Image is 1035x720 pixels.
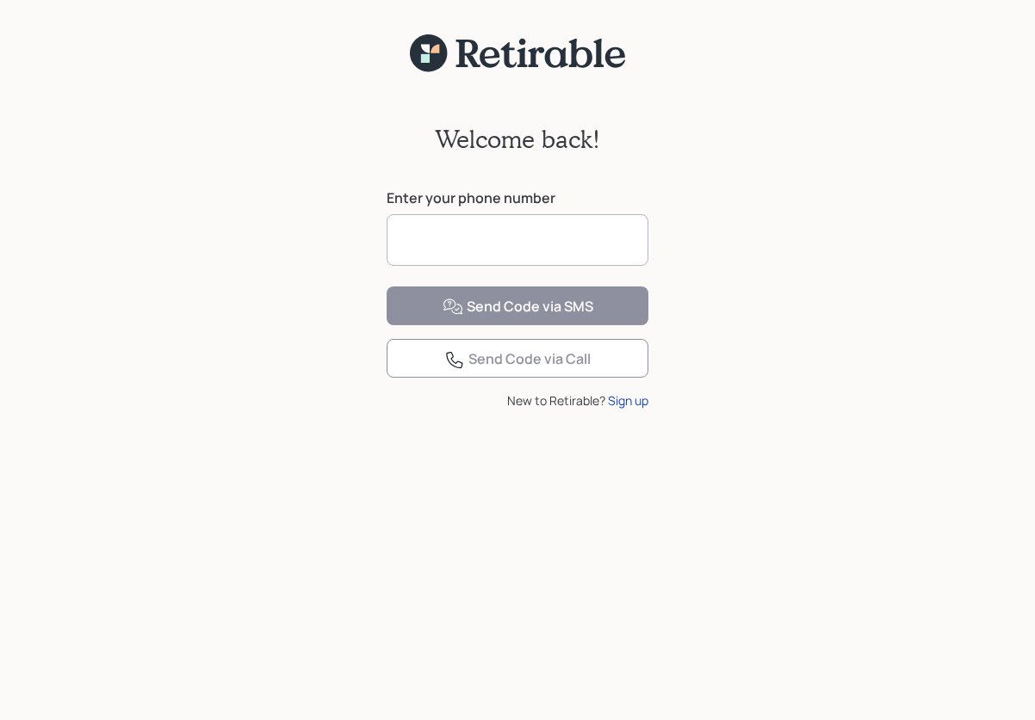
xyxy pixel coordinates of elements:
h2: Welcome back! [435,125,600,154]
button: Send Code via SMS [387,286,648,325]
label: Enter your phone number [387,188,648,207]
button: Send Code via Call [387,339,648,378]
div: New to Retirable? [387,391,648,409]
div: Send Code via Call [444,349,591,370]
div: Send Code via SMS [443,297,593,317]
div: Sign up [608,391,648,409]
